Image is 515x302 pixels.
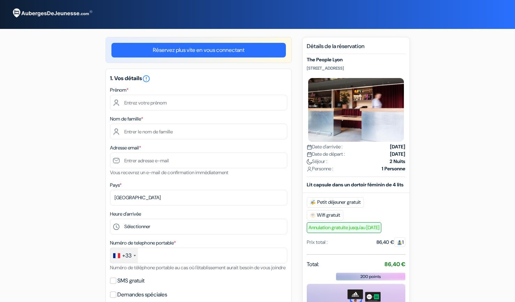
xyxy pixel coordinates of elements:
[110,210,141,218] label: Heure d'arrivée
[382,165,405,172] strong: 1 Personne
[110,86,128,94] label: Prénom
[110,239,176,247] label: Numéro de telephone portable
[307,43,405,54] h5: Détails de la réservation
[384,261,405,268] strong: 86,40 €
[307,159,312,164] img: moon.svg
[307,222,381,233] span: Annulation gratuite jusqu'au [DATE]
[307,181,404,188] b: Lit capsule dans un dortoir féminin de 4 lits
[397,240,402,245] img: guest.svg
[111,43,286,57] a: Réservez plus vite en vous connectant
[110,153,287,168] input: Entrer adresse e-mail
[110,124,287,139] input: Entrer le nom de famille
[110,75,287,83] h5: 1. Vos détails
[8,4,95,23] img: AubergesDeJeunesse.com
[307,260,319,269] span: Total:
[390,158,405,165] strong: 2 Nuits
[307,210,343,220] span: Wifi gratuit
[307,167,312,172] img: user_icon.svg
[110,248,138,263] div: France: +33
[310,212,315,218] img: free_wifi.svg
[390,150,405,158] strong: [DATE]
[110,169,228,176] small: Vous recevrez un e-mail de confirmation immédiatement
[142,75,150,82] a: error_outline
[307,239,328,246] div: Prix total :
[307,57,405,63] h5: The People Lyon
[307,197,364,208] span: Petit déjeuner gratuit
[307,143,343,150] span: Date d'arrivée :
[117,290,167,300] label: Demandes spéciales
[307,165,333,172] span: Personne :
[122,251,132,260] div: +33
[390,143,405,150] strong: [DATE]
[117,276,145,286] label: SMS gratuit
[110,181,122,189] label: Pays
[376,239,405,246] div: 86,40 €
[307,150,345,158] span: Date de départ :
[360,273,381,280] span: 200 points
[110,144,141,152] label: Adresse email
[307,152,312,157] img: calendar.svg
[394,237,405,247] span: 1
[110,115,143,123] label: Nom de famille
[310,200,316,205] img: free_breakfast.svg
[110,95,287,110] input: Entrez votre prénom
[142,75,150,83] i: error_outline
[307,65,405,71] p: [STREET_ADDRESS]
[307,158,327,165] span: Séjour :
[307,145,312,150] img: calendar.svg
[110,264,286,271] small: Numéro de téléphone portable au cas où l'établissement aurait besoin de vous joindre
